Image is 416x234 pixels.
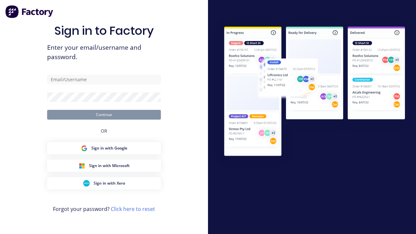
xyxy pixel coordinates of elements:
button: Continue [47,110,161,120]
span: Sign in with Google [91,145,127,151]
span: Forgot your password? [53,205,155,213]
img: Google Sign in [81,145,87,151]
img: Sign in [213,17,416,168]
span: Sign in with Xero [94,180,125,186]
img: Factory [5,5,54,18]
div: OR [101,120,107,142]
a: Click here to reset [111,205,155,213]
button: Xero Sign inSign in with Xero [47,177,161,189]
input: Email/Username [47,75,161,84]
img: Xero Sign in [83,180,90,187]
img: Microsoft Sign in [79,162,85,169]
span: Sign in with Microsoft [89,163,130,169]
button: Microsoft Sign inSign in with Microsoft [47,160,161,172]
button: Google Sign inSign in with Google [47,142,161,154]
span: Enter your email/username and password. [47,43,161,62]
h1: Sign in to Factory [54,24,154,38]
